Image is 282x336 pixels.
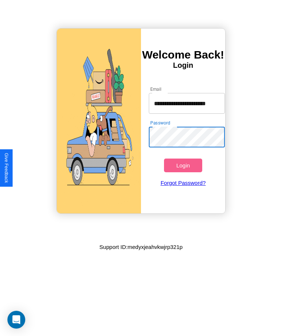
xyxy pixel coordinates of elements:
[150,86,162,92] label: Email
[150,120,170,126] label: Password
[57,29,141,213] img: gif
[99,242,183,252] p: Support ID: medyxjeahvkwjrp321p
[141,49,225,61] h3: Welcome Back!
[164,159,202,172] button: Login
[4,153,9,183] div: Give Feedback
[145,172,221,193] a: Forgot Password?
[141,61,225,70] h4: Login
[7,311,25,329] div: Open Intercom Messenger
